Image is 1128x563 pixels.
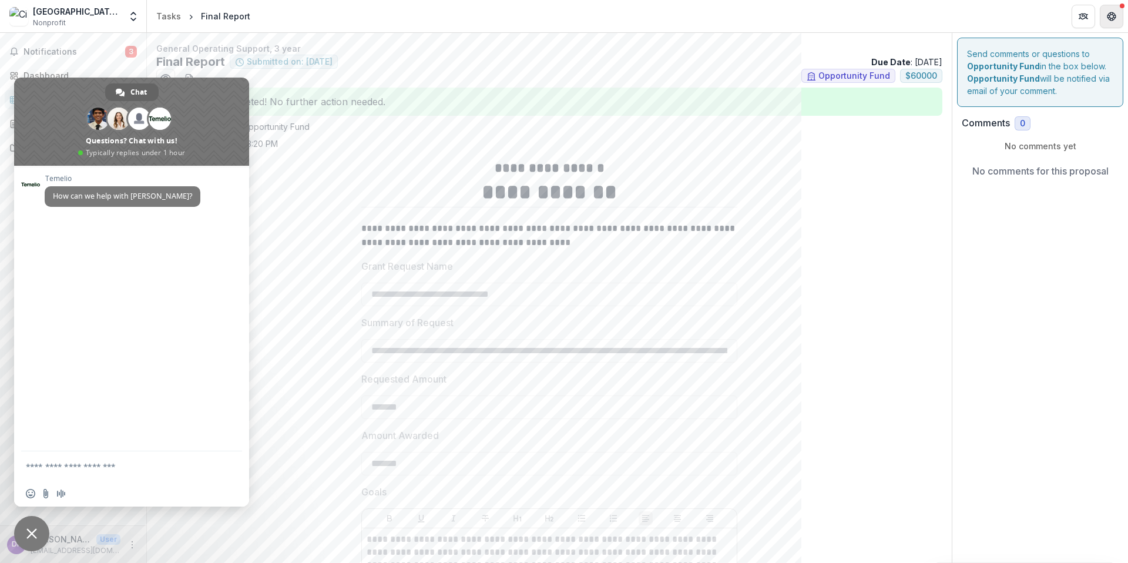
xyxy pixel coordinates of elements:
a: Close chat [14,516,49,551]
p: No comments yet [962,140,1119,152]
button: Bullet List [575,511,589,525]
p: : [DATE] [871,56,942,68]
div: [GEOGRAPHIC_DATA] [GEOGRAPHIC_DATA] [33,5,120,18]
span: Insert an emoji [26,489,35,498]
span: Send a file [41,489,51,498]
button: Heading 1 [511,511,525,525]
button: Notifications3 [5,42,142,61]
button: Underline [414,511,428,525]
span: Opportunity Fund [818,71,890,81]
button: Strike [478,511,492,525]
span: 3 [125,46,137,58]
button: Heading 2 [542,511,556,525]
a: Documents [5,138,142,157]
p: Summary of Request [361,316,454,330]
button: Align Left [639,511,653,525]
span: Audio message [56,489,66,498]
button: Italicize [446,511,461,525]
a: Dashboard [5,66,142,85]
span: Notifications [23,47,125,57]
h2: Comments [962,118,1010,129]
button: Ordered List [606,511,620,525]
p: [EMAIL_ADDRESS][DOMAIN_NAME] [31,545,120,556]
p: Goals [361,485,387,499]
button: Bold [382,511,397,525]
strong: Opportunity Fund [967,73,1040,83]
div: Tasks [156,10,181,22]
button: Open entity switcher [125,5,142,28]
button: Align Right [703,511,717,525]
strong: Opportunity Fund [967,61,1040,71]
p: Grant Request Name [361,259,453,273]
span: Submitted on: [DATE] [247,57,333,67]
a: Proposals [5,114,142,133]
span: Nonprofit [33,18,66,28]
img: City of Asylum Pittsburgh [9,7,28,26]
button: Partners [1072,5,1095,28]
span: Temelio [45,175,200,183]
button: Preview 4f3d7dc6-0908-4a14-9ce3-3c49d1f1864d.pdf [156,69,175,88]
button: More [125,538,139,552]
div: Task is completed! No further action needed. [156,88,942,116]
div: Final Report [201,10,250,22]
div: Send comments or questions to in the box below. will be notified via email of your comment. [957,38,1123,107]
span: Chat [130,83,147,101]
div: Dylan Falk [12,541,21,548]
p: [PERSON_NAME] [31,533,92,545]
span: How can we help with [PERSON_NAME]? [53,191,192,201]
button: Get Help [1100,5,1123,28]
p: User [96,534,120,545]
button: download-word-button [180,69,199,88]
h2: Final Report [156,55,225,69]
p: Amount Awarded [361,428,439,443]
a: Tasks [5,90,142,109]
div: Dashboard [23,69,132,82]
textarea: Compose your message... [26,451,214,481]
span: 0 [1020,119,1025,129]
p: Requested Amount [361,372,446,386]
a: Tasks [152,8,186,25]
a: Chat [105,83,159,101]
p: General Operating Support, 3 year [156,42,942,55]
span: $ 60000 [905,71,937,81]
strong: Due Date [871,57,911,67]
button: Align Center [670,511,684,525]
p: : from Opportunity Fund [166,120,933,133]
nav: breadcrumb [152,8,255,25]
p: No comments for this proposal [972,164,1109,178]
